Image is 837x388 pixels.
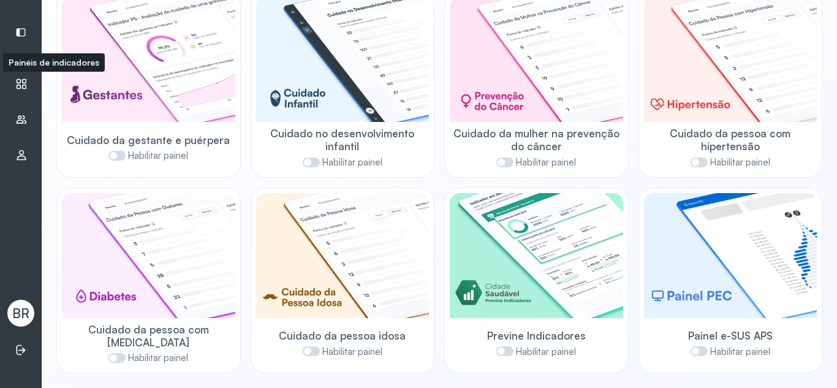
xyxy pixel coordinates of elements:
span: Habilitar painel [128,150,188,162]
span: Previne Indicadores [487,329,586,342]
span: Painel e-SUS APS [688,329,773,342]
span: Cuidado no desenvolvimento infantil [256,127,430,153]
span: Habilitar painel [710,346,770,358]
span: Habilitar painel [128,352,188,364]
img: previne-brasil.png [450,193,623,318]
span: Habilitar painel [516,157,576,169]
img: elderly.png [256,193,430,318]
span: Habilitar painel [322,157,382,169]
span: Habilitar painel [710,157,770,169]
span: Cuidado da mulher na prevenção do câncer [450,127,623,153]
img: diabetics.png [62,193,235,318]
img: pec-panel.png [644,193,817,318]
span: Cuidado da pessoa idosa [279,329,406,342]
span: Cuidado da pessoa com hipertensão [644,127,817,153]
span: Habilitar painel [516,346,576,358]
span: BR [12,305,29,321]
span: Cuidado da pessoa com [MEDICAL_DATA] [62,323,235,349]
span: Cuidado da gestante e puérpera [67,134,230,146]
span: Habilitar painel [322,346,382,358]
